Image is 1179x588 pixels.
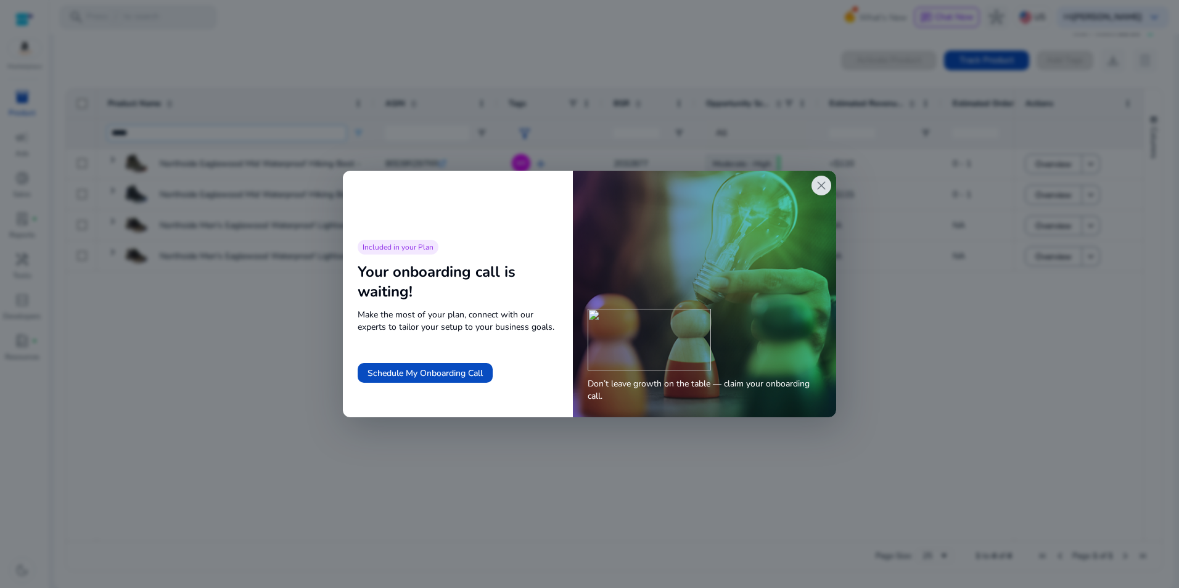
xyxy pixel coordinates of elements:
span: Don’t leave growth on the table — claim your onboarding call. [588,378,821,402]
span: Schedule My Onboarding Call [368,367,483,380]
span: Make the most of your plan, connect with our experts to tailor your setup to your business goals. [358,309,558,333]
button: Schedule My Onboarding Call [358,363,493,383]
span: Included in your Plan [363,242,433,252]
span: close [814,178,829,193]
div: Your onboarding call is waiting! [358,262,558,301]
